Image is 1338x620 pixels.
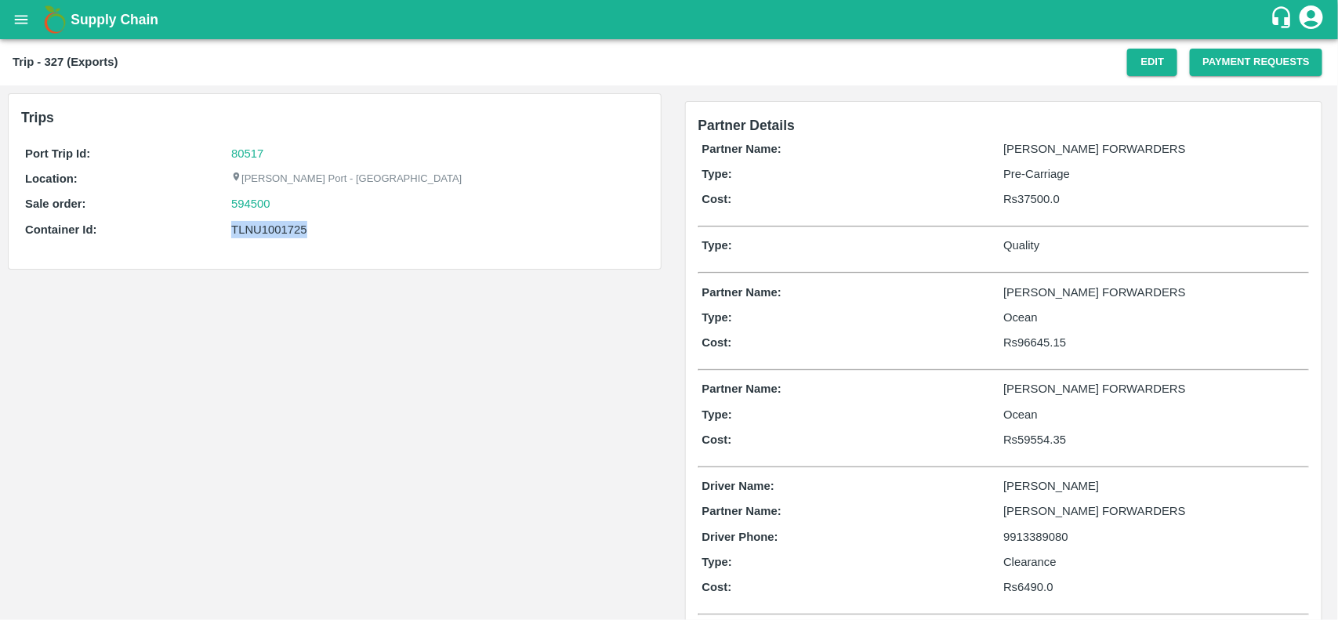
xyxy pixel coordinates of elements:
[1003,431,1305,448] p: Rs 59554.35
[3,2,39,38] button: open drawer
[1003,334,1305,351] p: Rs 96645.15
[1003,309,1305,326] p: Ocean
[71,9,1270,31] a: Supply Chain
[702,531,778,543] b: Driver Phone:
[231,221,644,238] div: TLNU1001725
[231,172,462,187] p: [PERSON_NAME] Port - [GEOGRAPHIC_DATA]
[39,4,71,35] img: logo
[702,383,781,395] b: Partner Name:
[1003,284,1305,301] p: [PERSON_NAME] FORWARDERS
[1003,406,1305,423] p: Ocean
[702,556,733,568] b: Type:
[1003,578,1305,596] p: Rs 6490.0
[698,118,796,133] span: Partner Details
[702,581,732,593] b: Cost:
[231,195,270,212] a: 594500
[1003,380,1305,397] p: [PERSON_NAME] FORWARDERS
[1003,528,1305,546] p: 9913389080
[702,168,733,180] b: Type:
[702,311,733,324] b: Type:
[702,480,774,492] b: Driver Name:
[1270,5,1297,34] div: customer-support
[702,286,781,299] b: Partner Name:
[702,143,781,155] b: Partner Name:
[1003,502,1305,520] p: [PERSON_NAME] FORWARDERS
[702,239,733,252] b: Type:
[25,223,97,236] b: Container Id:
[702,193,732,205] b: Cost:
[13,56,118,68] b: Trip - 327 (Exports)
[1003,553,1305,571] p: Clearance
[702,408,733,421] b: Type:
[1003,477,1305,495] p: [PERSON_NAME]
[1127,49,1177,76] button: Edit
[1003,237,1305,254] p: Quality
[25,147,90,160] b: Port Trip Id:
[702,433,732,446] b: Cost:
[25,172,78,185] b: Location:
[1003,140,1305,158] p: [PERSON_NAME] FORWARDERS
[702,336,732,349] b: Cost:
[21,110,54,125] b: Trips
[231,147,263,160] a: 80517
[1297,3,1325,36] div: account of current user
[1003,190,1305,208] p: Rs 37500.0
[25,198,86,210] b: Sale order:
[702,505,781,517] b: Partner Name:
[71,12,158,27] b: Supply Chain
[1003,165,1305,183] p: Pre-Carriage
[1190,49,1322,76] button: Payment Requests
